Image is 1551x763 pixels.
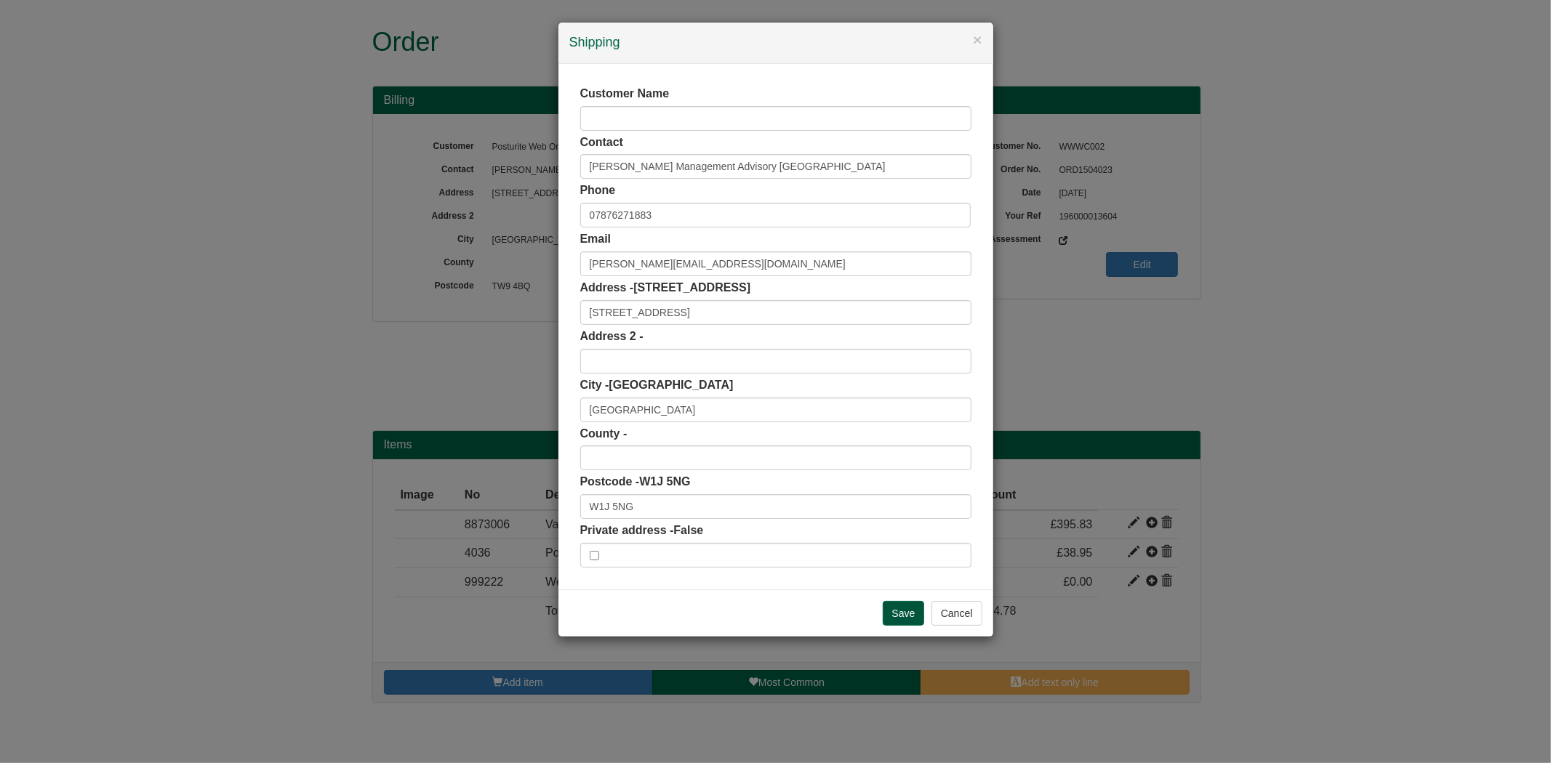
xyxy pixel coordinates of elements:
[580,280,751,296] label: Address -
[580,86,670,102] label: Customer Name
[580,426,628,443] label: County -
[973,32,982,47] button: ×
[633,281,750,294] span: [STREET_ADDRESS]
[580,377,734,394] label: City -
[580,182,616,199] label: Phone
[580,522,704,539] label: Private address -
[931,601,982,626] button: Cancel
[673,524,703,536] span: False
[569,33,982,52] h4: Shipping
[639,475,690,488] span: W1J 5NG
[580,231,612,248] label: Email
[883,601,925,626] input: Save
[580,474,691,490] label: Postcode -
[580,328,644,345] label: Address 2 -
[609,379,734,391] span: [GEOGRAPHIC_DATA]
[580,134,624,151] label: Contact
